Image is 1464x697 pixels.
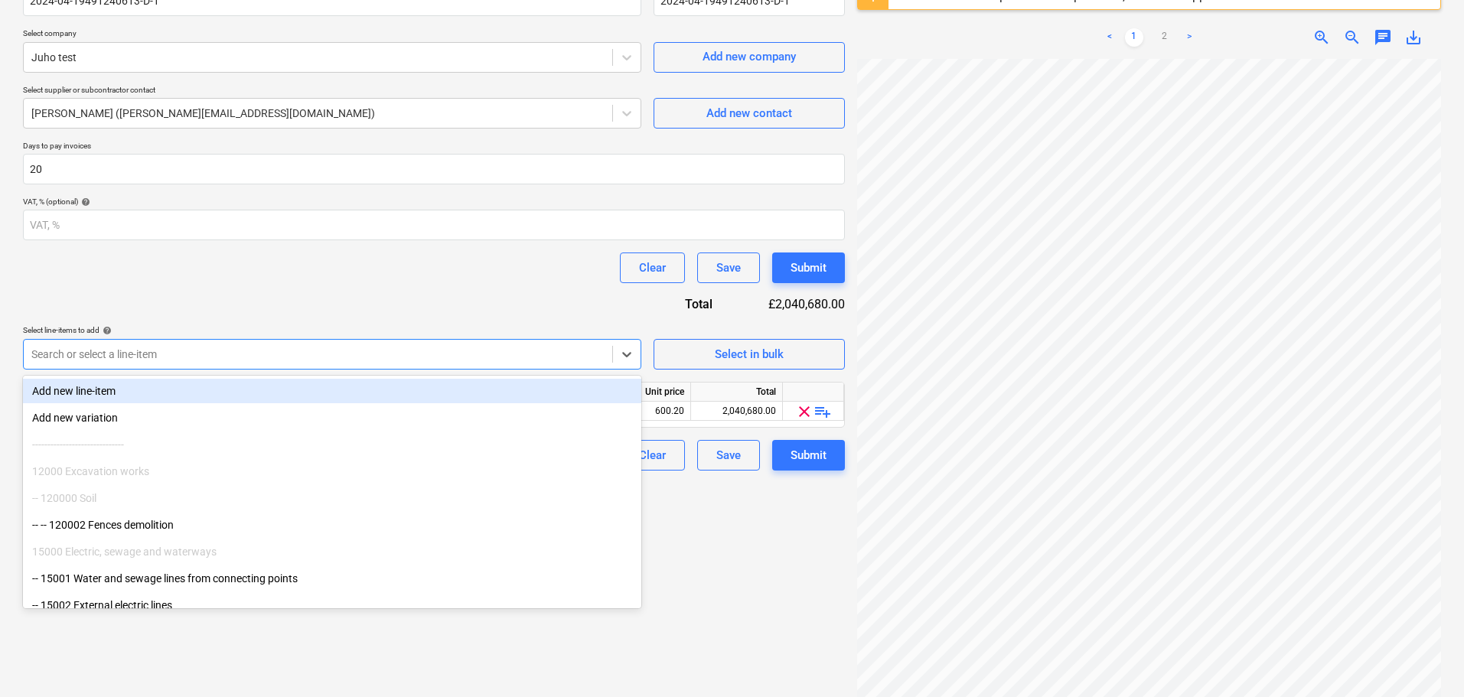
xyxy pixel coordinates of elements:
span: save_alt [1404,28,1423,47]
button: Submit [772,252,845,283]
div: Total [691,383,783,402]
button: Save [697,440,760,471]
button: Save [697,252,760,283]
span: zoom_in [1312,28,1331,47]
div: VAT, % (optional) [23,197,845,207]
a: Previous page [1100,28,1119,47]
span: chat [1374,28,1392,47]
button: Submit [772,440,845,471]
div: Add new company [703,47,796,67]
div: Select line-items to add [23,325,641,335]
div: Clear [639,258,666,278]
div: Submit [791,258,827,278]
div: -- 120000 Soil [23,486,641,510]
div: 15000 Electric, sewage and waterways [23,539,641,564]
button: Clear [620,440,685,471]
span: help [78,197,90,207]
span: zoom_out [1343,28,1361,47]
a: Page 2 [1156,28,1174,47]
div: £2,040,680.00 [737,295,845,313]
div: ------------------------------ [23,432,641,457]
div: -- 15002 External electric lines [23,593,641,617]
p: Select company [23,28,641,41]
div: Select in bulk [715,344,784,364]
div: Unit price [599,383,691,402]
a: Next page [1180,28,1198,47]
span: clear [795,402,814,421]
div: Save [716,445,741,465]
div: 2,040,680.00 [697,402,776,421]
input: Days to pay invoices [23,154,845,184]
button: Select in bulk [654,339,845,370]
span: help [99,326,112,335]
div: Add new variation [23,405,641,430]
div: 600.20 [605,402,684,421]
div: -- -- 120002 Fences demolition [23,513,641,537]
a: Page 1 is your current page [1125,28,1143,47]
div: 12000 Excavation works [23,459,641,484]
div: -- 15001 Water and sewage lines from connecting points [23,566,641,591]
div: Clear [639,445,666,465]
div: Save [716,258,741,278]
button: Add new contact [654,98,845,129]
button: Clear [620,252,685,283]
p: Select supplier or subcontractor contact [23,85,641,98]
input: VAT, % [23,210,845,240]
span: playlist_add [814,402,832,421]
div: Add new line-item [23,379,641,403]
iframe: Chat Widget [1387,624,1464,697]
div: Total [646,295,737,313]
p: Days to pay invoices [23,141,845,154]
div: Add new contact [706,103,792,123]
div: Submit [791,445,827,465]
button: Add new company [654,42,845,73]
